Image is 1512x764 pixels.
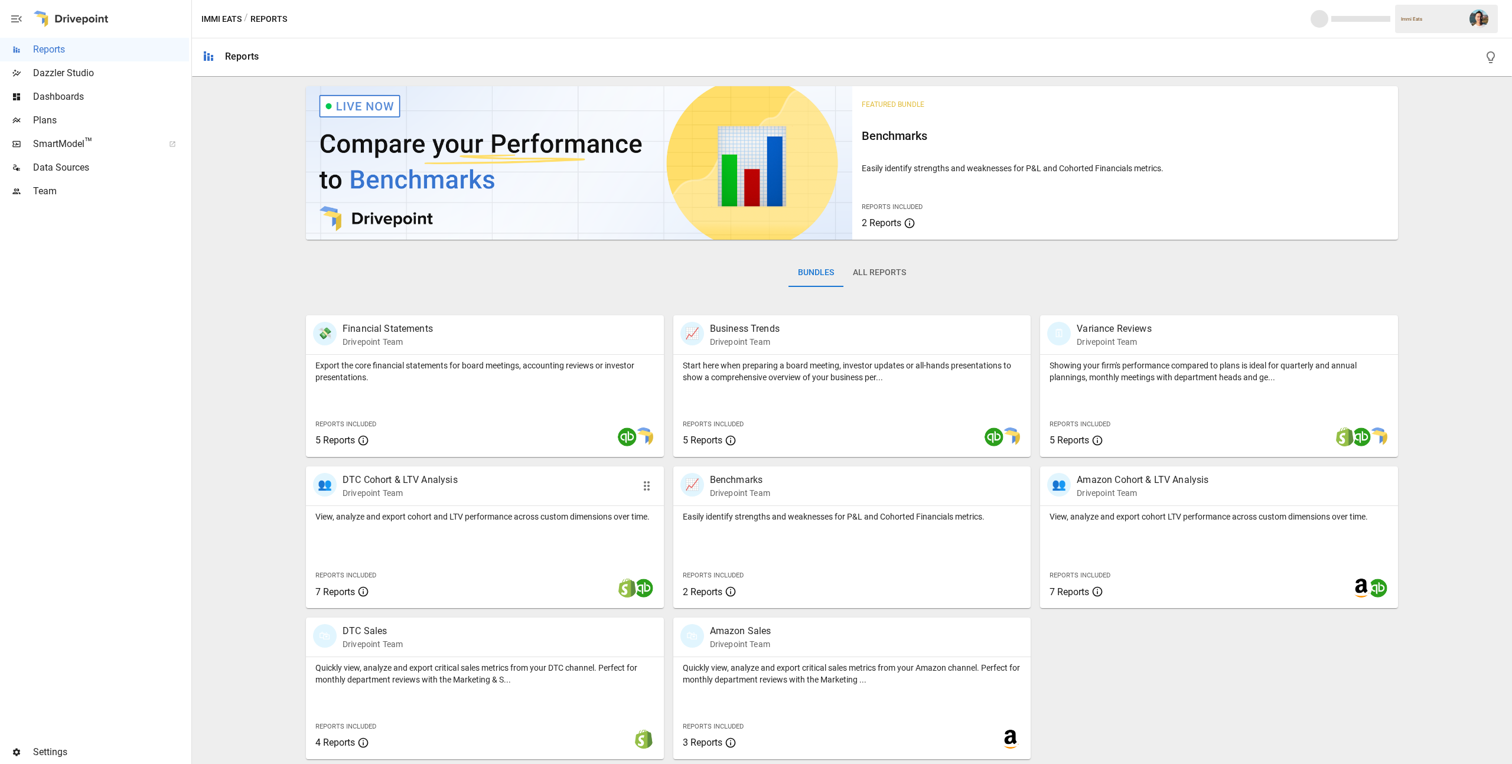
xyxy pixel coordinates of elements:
[315,723,376,730] span: Reports Included
[315,572,376,579] span: Reports Included
[313,624,337,648] div: 🛍
[1077,487,1208,499] p: Drivepoint Team
[788,259,843,287] button: Bundles
[710,322,780,336] p: Business Trends
[683,586,722,598] span: 2 Reports
[683,572,744,579] span: Reports Included
[1047,322,1071,345] div: 🗓
[343,473,458,487] p: DTC Cohort & LTV Analysis
[1352,579,1371,598] img: amazon
[1050,511,1389,523] p: View, analyze and export cohort LTV performance across custom dimensions over time.
[634,730,653,749] img: shopify
[843,259,915,287] button: All Reports
[343,336,433,348] p: Drivepoint Team
[33,184,189,198] span: Team
[1047,473,1071,497] div: 👥
[710,336,780,348] p: Drivepoint Team
[1335,427,1354,446] img: shopify
[618,427,637,446] img: quickbooks
[33,137,156,151] span: SmartModel
[1077,322,1151,336] p: Variance Reviews
[1050,435,1089,446] span: 5 Reports
[634,427,653,446] img: smart model
[315,737,355,748] span: 4 Reports
[1352,427,1371,446] img: quickbooks
[1077,473,1208,487] p: Amazon Cohort & LTV Analysis
[201,12,242,27] button: Immi Eats
[244,12,248,27] div: /
[683,360,1022,383] p: Start here when preparing a board meeting, investor updates or all-hands presentations to show a ...
[33,745,189,759] span: Settings
[1050,586,1089,598] span: 7 Reports
[634,579,653,598] img: quickbooks
[710,624,771,638] p: Amazon Sales
[343,487,458,499] p: Drivepoint Team
[710,487,770,499] p: Drivepoint Team
[618,579,637,598] img: shopify
[710,473,770,487] p: Benchmarks
[343,322,433,336] p: Financial Statements
[680,624,704,648] div: 🛍
[1401,17,1462,22] div: Immi Eats
[225,51,259,62] div: Reports
[33,113,189,128] span: Plans
[315,360,654,383] p: Export the core financial statements for board meetings, accounting reviews or investor presentat...
[985,427,1003,446] img: quickbooks
[683,420,744,428] span: Reports Included
[313,473,337,497] div: 👥
[315,511,654,523] p: View, analyze and export cohort and LTV performance across custom dimensions over time.
[683,737,722,748] span: 3 Reports
[862,203,923,211] span: Reports Included
[33,66,189,80] span: Dazzler Studio
[313,322,337,345] div: 💸
[710,638,771,650] p: Drivepoint Team
[1077,336,1151,348] p: Drivepoint Team
[680,473,704,497] div: 📈
[683,511,1022,523] p: Easily identify strengths and weaknesses for P&L and Cohorted Financials metrics.
[1050,360,1389,383] p: Showing your firm's performance compared to plans is ideal for quarterly and annual plannings, mo...
[862,100,924,109] span: Featured Bundle
[683,435,722,446] span: 5 Reports
[84,135,93,150] span: ™
[862,126,1389,145] h6: Benchmarks
[1001,730,1020,749] img: amazon
[343,638,403,650] p: Drivepoint Team
[343,624,403,638] p: DTC Sales
[1368,427,1387,446] img: smart model
[680,322,704,345] div: 📈
[683,662,1022,685] p: Quickly view, analyze and export critical sales metrics from your Amazon channel. Perfect for mon...
[862,217,901,228] span: 2 Reports
[1001,427,1020,446] img: smart model
[1368,579,1387,598] img: quickbooks
[33,161,189,175] span: Data Sources
[1050,420,1110,428] span: Reports Included
[33,43,189,57] span: Reports
[315,435,355,446] span: 5 Reports
[306,86,852,240] img: video thumbnail
[1050,572,1110,579] span: Reports Included
[683,723,744,730] span: Reports Included
[315,420,376,428] span: Reports Included
[33,90,189,104] span: Dashboards
[862,162,1389,174] p: Easily identify strengths and weaknesses for P&L and Cohorted Financials metrics.
[315,662,654,685] p: Quickly view, analyze and export critical sales metrics from your DTC channel. Perfect for monthl...
[315,586,355,598] span: 7 Reports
